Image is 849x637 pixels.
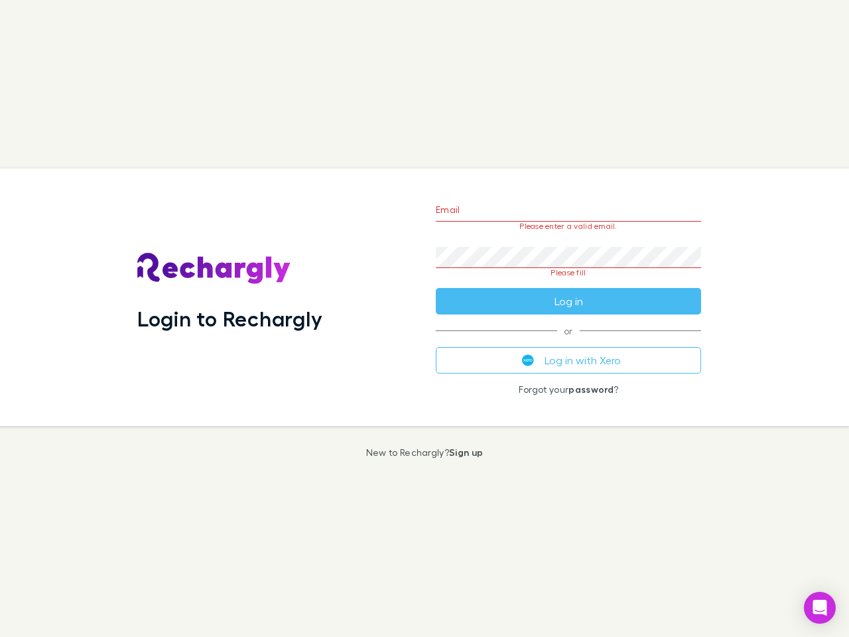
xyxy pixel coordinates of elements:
img: Rechargly's Logo [137,253,291,285]
a: Sign up [449,447,483,458]
button: Log in [436,288,701,315]
div: Open Intercom Messenger [804,592,836,624]
img: Xero's logo [522,354,534,366]
button: Log in with Xero [436,347,701,374]
p: Please enter a valid email. [436,222,701,231]
h1: Login to Rechargly [137,306,322,331]
span: or [436,330,701,331]
p: Forgot your ? [436,384,701,395]
a: password [568,384,614,395]
p: New to Rechargly? [366,447,484,458]
p: Please fill [436,268,701,277]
